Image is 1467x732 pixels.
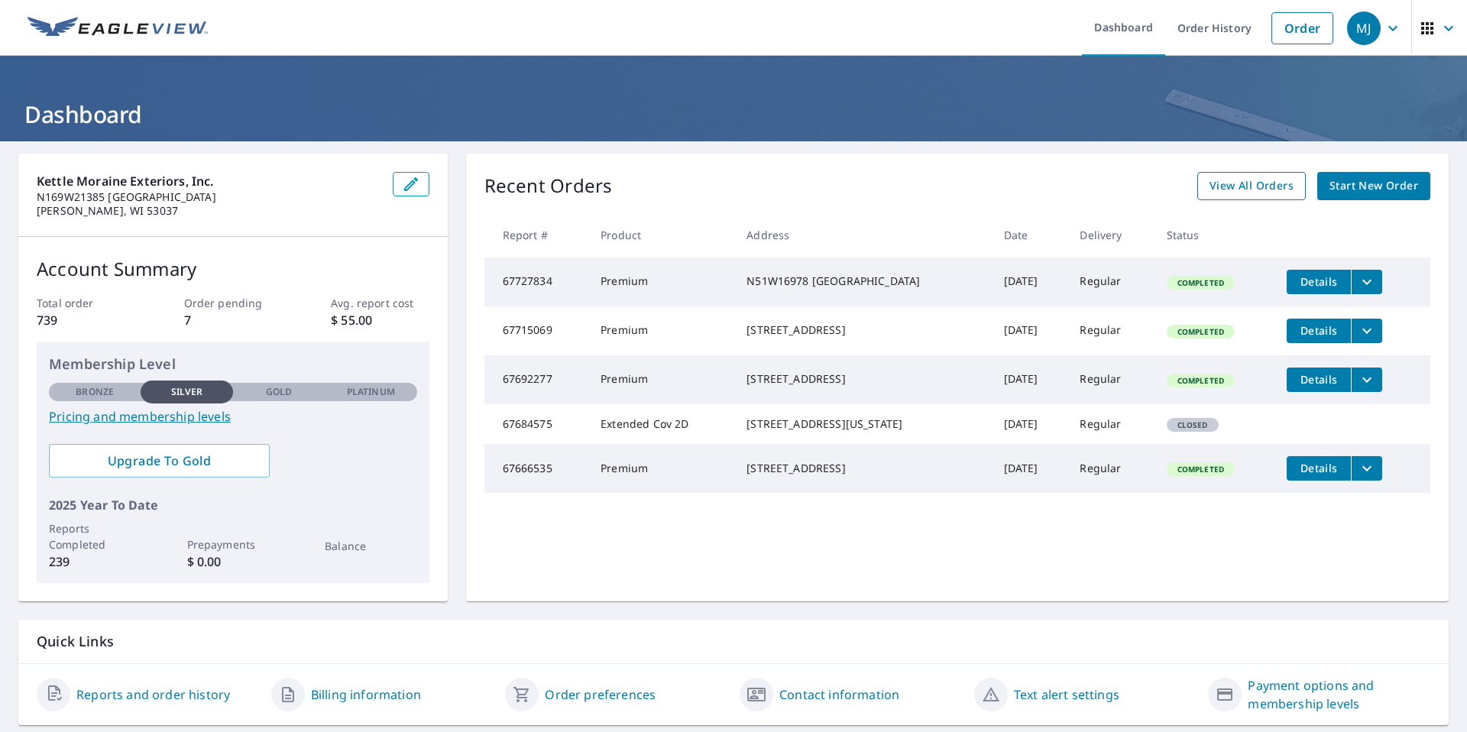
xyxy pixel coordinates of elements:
p: Bronze [76,385,114,399]
p: Balance [325,538,416,554]
span: View All Orders [1210,177,1294,196]
p: Reports Completed [49,520,141,552]
span: Start New Order [1329,177,1418,196]
td: Premium [588,355,734,404]
p: Kettle Moraine Exteriors, Inc. [37,172,381,190]
span: Upgrade To Gold [61,452,257,469]
p: $ 0.00 [187,552,279,571]
td: 67727834 [484,257,589,306]
p: 2025 Year To Date [49,496,417,514]
a: Order [1271,12,1333,44]
td: Regular [1067,404,1154,444]
td: [DATE] [992,257,1068,306]
div: [STREET_ADDRESS] [746,322,979,338]
th: Delivery [1067,212,1154,257]
a: Contact information [779,685,899,704]
a: Order preferences [545,685,656,704]
th: Report # [484,212,589,257]
p: Platinum [347,385,395,399]
p: 239 [49,552,141,571]
td: 67715069 [484,306,589,355]
td: Regular [1067,355,1154,404]
p: Total order [37,295,134,311]
a: Pricing and membership levels [49,407,417,426]
a: Upgrade To Gold [49,444,270,478]
button: detailsBtn-67727834 [1287,270,1351,294]
span: Details [1296,372,1342,387]
p: Quick Links [37,632,1430,651]
a: Reports and order history [76,685,230,704]
a: View All Orders [1197,172,1306,200]
p: $ 55.00 [331,311,429,329]
td: Premium [588,306,734,355]
button: filesDropdownBtn-67715069 [1351,319,1382,343]
h1: Dashboard [18,99,1449,130]
img: EV Logo [28,17,208,40]
p: Avg. report cost [331,295,429,311]
p: [PERSON_NAME], WI 53037 [37,204,381,218]
td: Regular [1067,257,1154,306]
td: Premium [588,257,734,306]
td: 67684575 [484,404,589,444]
button: filesDropdownBtn-67692277 [1351,368,1382,392]
div: MJ [1347,11,1381,45]
button: detailsBtn-67692277 [1287,368,1351,392]
a: Text alert settings [1014,685,1119,704]
td: [DATE] [992,355,1068,404]
span: Completed [1168,326,1233,337]
div: [STREET_ADDRESS][US_STATE] [746,416,979,432]
a: Billing information [311,685,421,704]
p: Silver [171,385,203,399]
p: Membership Level [49,354,417,374]
button: filesDropdownBtn-67666535 [1351,456,1382,481]
span: Completed [1168,375,1233,386]
button: filesDropdownBtn-67727834 [1351,270,1382,294]
div: [STREET_ADDRESS] [746,371,979,387]
button: detailsBtn-67715069 [1287,319,1351,343]
th: Status [1154,212,1275,257]
td: [DATE] [992,444,1068,493]
td: 67666535 [484,444,589,493]
p: Prepayments [187,536,279,552]
div: N51W16978 [GEOGRAPHIC_DATA] [746,274,979,289]
span: Details [1296,461,1342,475]
span: Details [1296,323,1342,338]
th: Address [734,212,991,257]
p: Account Summary [37,255,429,283]
td: Extended Cov 2D [588,404,734,444]
td: 67692277 [484,355,589,404]
td: Regular [1067,444,1154,493]
a: Payment options and membership levels [1248,676,1430,713]
p: N169W21385 [GEOGRAPHIC_DATA] [37,190,381,204]
th: Date [992,212,1068,257]
span: Completed [1168,464,1233,475]
td: Regular [1067,306,1154,355]
a: Start New Order [1317,172,1430,200]
p: Order pending [184,295,282,311]
span: Closed [1168,419,1217,430]
button: detailsBtn-67666535 [1287,456,1351,481]
td: [DATE] [992,306,1068,355]
span: Details [1296,274,1342,289]
div: [STREET_ADDRESS] [746,461,979,476]
p: Gold [266,385,292,399]
p: 739 [37,311,134,329]
p: Recent Orders [484,172,613,200]
th: Product [588,212,734,257]
span: Completed [1168,277,1233,288]
td: Premium [588,444,734,493]
td: [DATE] [992,404,1068,444]
p: 7 [184,311,282,329]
